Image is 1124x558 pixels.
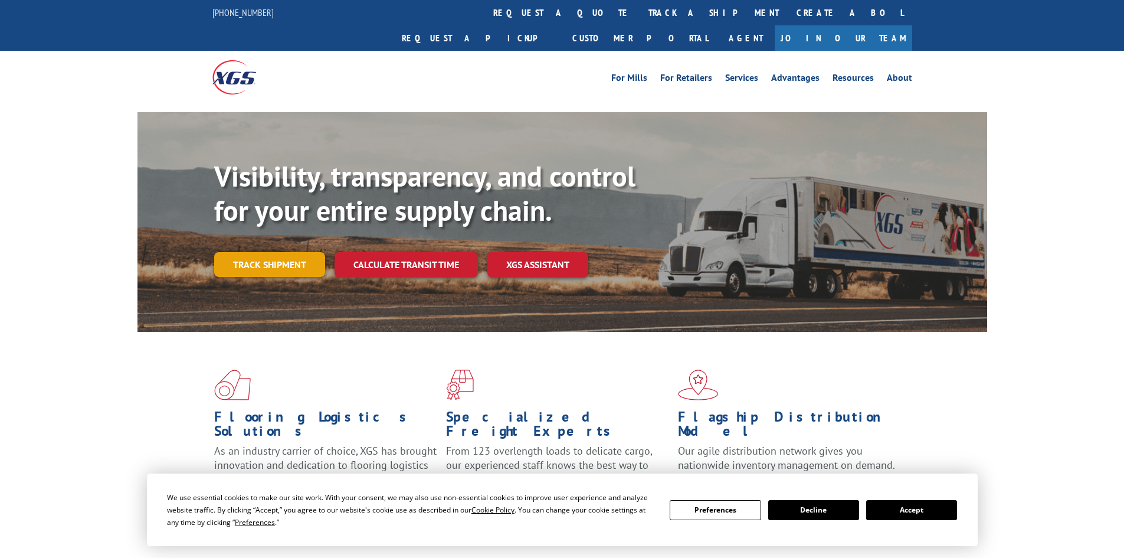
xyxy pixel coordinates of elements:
button: Decline [768,500,859,520]
a: [PHONE_NUMBER] [212,6,274,18]
button: Accept [866,500,957,520]
span: Cookie Policy [471,505,515,515]
a: For Retailers [660,73,712,86]
a: Join Our Team [775,25,912,51]
img: xgs-icon-total-supply-chain-intelligence-red [214,370,251,400]
img: xgs-icon-flagship-distribution-model-red [678,370,719,400]
b: Visibility, transparency, and control for your entire supply chain. [214,158,635,229]
button: Preferences [670,500,761,520]
a: Advantages [771,73,820,86]
img: xgs-icon-focused-on-flooring-red [446,370,474,400]
h1: Specialized Freight Experts [446,410,669,444]
a: Track shipment [214,252,325,277]
span: Preferences [235,517,275,527]
a: Calculate transit time [335,252,478,278]
h1: Flooring Logistics Solutions [214,410,437,444]
span: As an industry carrier of choice, XGS has brought innovation and dedication to flooring logistics... [214,444,437,486]
a: Customer Portal [563,25,717,51]
div: We use essential cookies to make our site work. With your consent, we may also use non-essential ... [167,491,656,528]
p: From 123 overlength loads to delicate cargo, our experienced staff knows the best way to move you... [446,444,669,497]
a: Request a pickup [393,25,563,51]
a: About [887,73,912,86]
h1: Flagship Distribution Model [678,410,901,444]
a: Resources [833,73,874,86]
a: XGS ASSISTANT [487,252,588,278]
a: Services [725,73,758,86]
div: Cookie Consent Prompt [147,474,978,546]
a: Agent [717,25,775,51]
a: For Mills [611,73,647,86]
span: Our agile distribution network gives you nationwide inventory management on demand. [678,444,895,472]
